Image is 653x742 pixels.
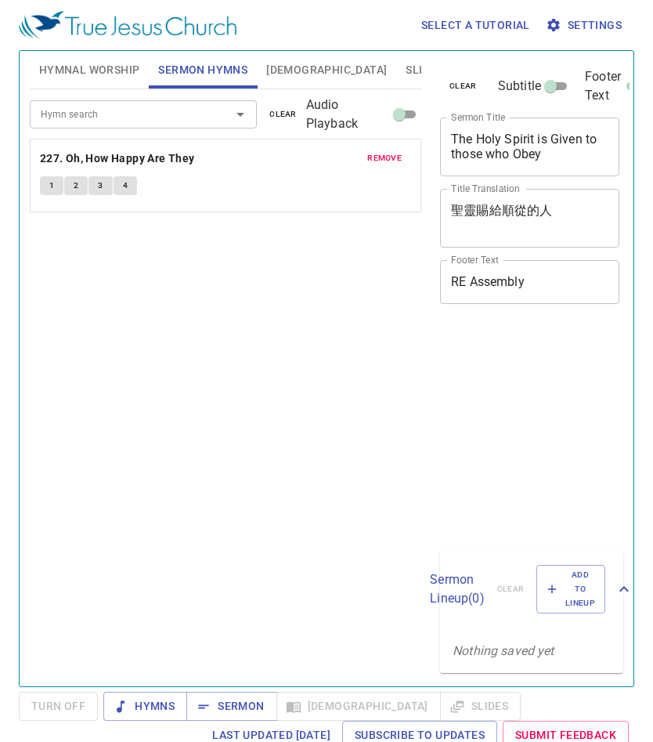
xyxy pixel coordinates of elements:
[449,79,477,93] span: clear
[88,176,112,195] button: 3
[406,60,442,80] span: Slides
[266,60,387,80] span: [DEMOGRAPHIC_DATA]
[49,179,54,193] span: 1
[498,77,541,96] span: Subtitle
[451,132,608,161] textarea: The Holy Spirit is Given to those who Obey
[74,179,78,193] span: 2
[430,570,484,608] p: Sermon Lineup ( 0 )
[123,179,128,193] span: 4
[451,203,608,233] textarea: 聖靈賜給順從的人
[549,16,622,35] span: Settings
[40,149,195,168] b: 227. Oh, How Happy Are They
[64,176,88,195] button: 2
[158,60,247,80] span: Sermon Hymns
[585,67,621,105] span: Footer Text
[306,96,390,133] span: Audio Playback
[103,692,187,721] button: Hymns
[358,149,411,168] button: remove
[543,11,628,40] button: Settings
[367,151,402,165] span: remove
[415,11,536,40] button: Select a tutorial
[39,60,140,80] span: Hymnal Worship
[40,149,197,168] button: 227. Oh, How Happy Are They
[19,11,236,39] img: True Jesus Church
[421,16,530,35] span: Select a tutorial
[453,643,554,658] i: Nothing saved yet
[199,697,264,716] span: Sermon
[536,565,605,614] button: Add to Lineup
[269,107,297,121] span: clear
[440,77,486,96] button: clear
[98,179,103,193] span: 3
[186,692,276,721] button: Sermon
[40,176,63,195] button: 1
[116,697,175,716] span: Hymns
[434,320,586,543] iframe: from-child
[547,568,595,611] span: Add to Lineup
[229,103,251,125] button: Open
[114,176,137,195] button: 4
[440,549,623,630] div: Sermon Lineup(0)clearAdd to Lineup
[260,105,306,124] button: clear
